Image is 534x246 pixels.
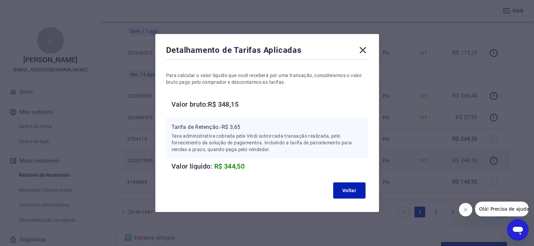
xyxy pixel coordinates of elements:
h6: Valor bruto: R$ 348,15 [171,99,368,110]
span: R$ 344,50 [214,162,245,170]
iframe: Fechar mensagem [459,203,472,216]
p: Taxa administrativa cobrada pela Vindi sobre cada transação realizada, pelo fornecimento da soluç... [171,133,363,153]
p: Tarifa de Retenção: -R$ 3,65 [171,123,363,131]
iframe: Mensagem da empresa [475,202,529,216]
h6: Valor líquido: [171,161,368,172]
iframe: Botão para abrir a janela de mensagens [507,219,529,241]
span: Olá! Precisa de ajuda? [4,5,57,10]
div: Detalhamento de Tarifas Aplicadas [166,45,368,58]
button: Voltar [333,182,366,199]
p: Para calcular o valor líquido que você receberá por uma transação, consideramos o valor bruto pag... [166,72,368,85]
